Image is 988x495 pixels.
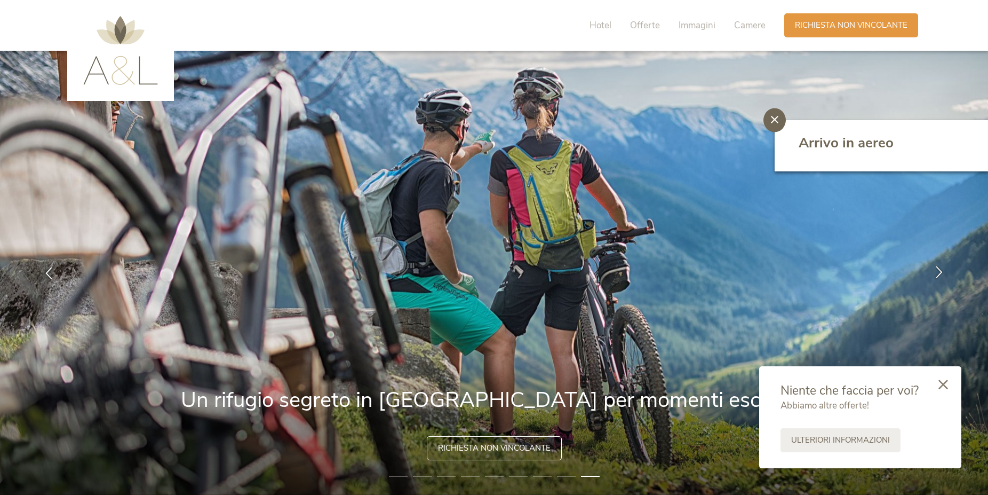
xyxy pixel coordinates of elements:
[780,399,869,412] span: Abbiamo altre offerte!
[799,133,969,158] a: Arrivo in aereo
[734,19,766,32] span: Camere
[799,133,894,152] span: Arrivo in aereo
[791,435,890,446] span: Ulteriori informazioni
[630,19,660,32] span: Offerte
[679,19,715,32] span: Immagini
[780,428,901,452] a: Ulteriori informazioni
[780,382,919,399] span: Niente che faccia per voi?
[83,16,158,85] img: AMONTI & LUNARIS Wellnessresort
[438,443,551,454] span: Richiesta non vincolante
[589,19,611,32] span: Hotel
[795,20,907,31] span: Richiesta non vincolante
